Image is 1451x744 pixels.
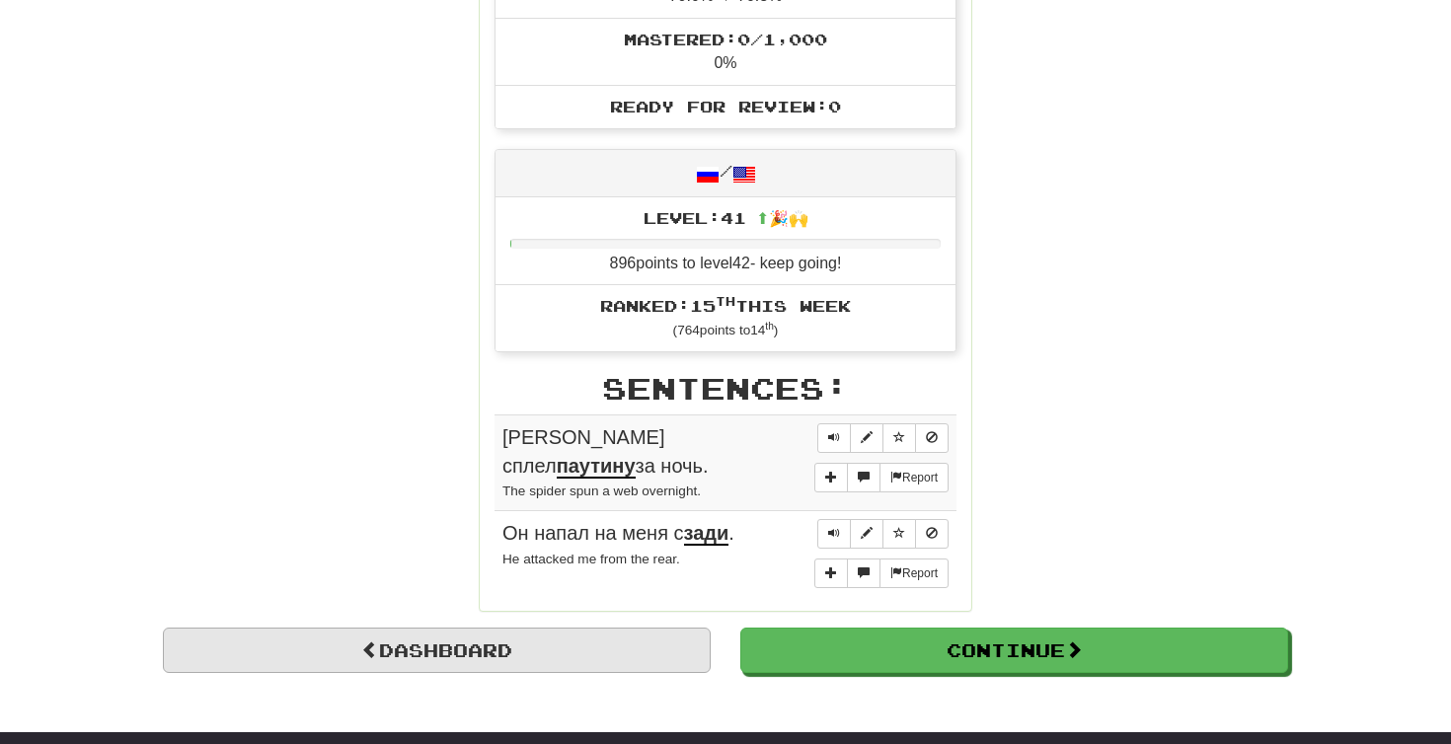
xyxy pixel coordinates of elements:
button: Edit sentence [850,423,883,453]
sup: th [716,294,735,308]
div: / [496,150,955,196]
button: Toggle ignore [915,423,949,453]
span: Он напал на меня с . [502,522,734,546]
div: Sentence controls [817,423,949,453]
li: 0% [496,18,955,86]
li: 896 points to level 42 - keep going! [496,197,955,286]
span: Ready for Review: 0 [610,97,841,115]
button: Report [879,463,949,492]
small: The spider spun a web overnight. [502,484,701,498]
button: Toggle favorite [882,423,916,453]
span: Mastered: 0 / 1,000 [624,30,827,48]
button: Toggle favorite [882,519,916,549]
small: ( 764 points to 14 ) [673,323,779,337]
button: Edit sentence [850,519,883,549]
span: Ranked: 15 this week [600,296,851,315]
span: ⬆🎉🙌 [746,208,808,227]
span: [PERSON_NAME] сплел за ночь. [502,426,709,479]
small: He attacked me from the rear. [502,552,680,566]
sup: th [765,321,774,332]
div: Sentence controls [817,519,949,549]
div: More sentence controls [814,463,949,492]
h2: Sentences: [495,372,956,405]
u: зади [684,522,729,546]
button: Continue [740,628,1288,673]
button: Report [879,558,949,588]
button: Add sentence to collection [814,558,848,588]
button: Play sentence audio [817,423,851,453]
a: Dashboard [163,628,711,673]
button: Play sentence audio [817,519,851,549]
div: More sentence controls [814,558,949,588]
u: паутину [557,455,636,479]
span: Level: 41 [644,208,808,227]
button: Add sentence to collection [814,463,848,492]
button: Toggle ignore [915,519,949,549]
